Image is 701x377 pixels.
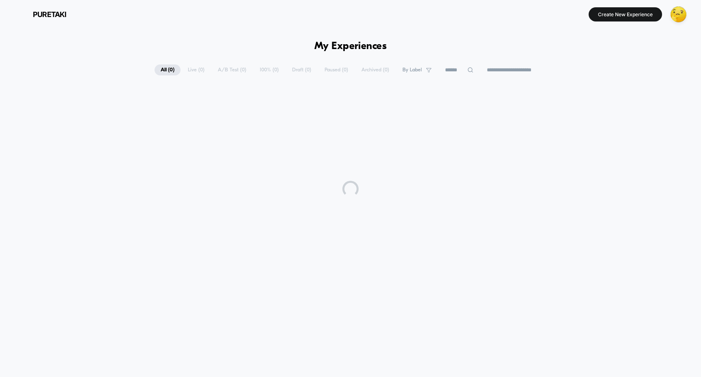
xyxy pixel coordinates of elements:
span: By Label [402,67,422,73]
img: ppic [671,6,686,22]
span: puretaki [33,10,67,19]
button: ppic [668,6,689,23]
button: puretaki [12,8,69,21]
span: All ( 0 ) [155,64,181,75]
h1: My Experiences [314,41,387,52]
button: Create New Experience [589,7,662,21]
